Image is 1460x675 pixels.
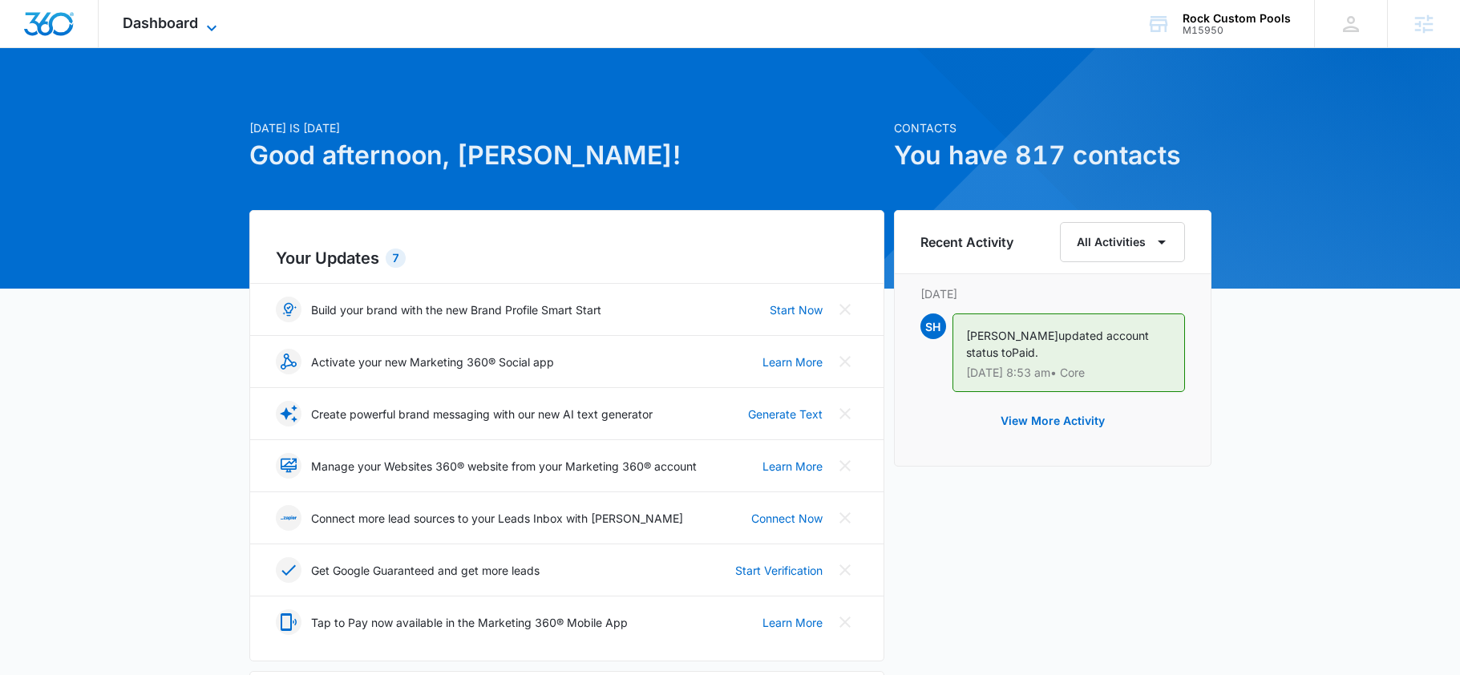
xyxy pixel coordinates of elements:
button: Close [832,505,858,531]
a: Start Now [770,301,823,318]
p: [DATE] 8:53 am • Core [966,367,1171,378]
button: Close [832,401,858,426]
a: Learn More [762,614,823,631]
span: [PERSON_NAME] [966,329,1058,342]
p: Manage your Websites 360® website from your Marketing 360® account [311,458,697,475]
p: [DATE] is [DATE] [249,119,884,136]
button: Close [832,609,858,635]
a: Generate Text [748,406,823,422]
p: Contacts [894,119,1211,136]
h6: Recent Activity [920,232,1013,252]
p: Build your brand with the new Brand Profile Smart Start [311,301,601,318]
p: Connect more lead sources to your Leads Inbox with [PERSON_NAME] [311,510,683,527]
h1: You have 817 contacts [894,136,1211,175]
a: Connect Now [751,510,823,527]
button: Close [832,557,858,583]
h2: Your Updates [276,246,858,270]
p: [DATE] [920,285,1185,302]
button: Close [832,297,858,322]
div: account name [1183,12,1291,25]
p: Activate your new Marketing 360® Social app [311,354,554,370]
button: View More Activity [985,402,1121,440]
span: SH [920,313,946,339]
button: All Activities [1060,222,1185,262]
button: Close [832,349,858,374]
a: Learn More [762,354,823,370]
p: Tap to Pay now available in the Marketing 360® Mobile App [311,614,628,631]
span: Dashboard [123,14,198,31]
a: Learn More [762,458,823,475]
h1: Good afternoon, [PERSON_NAME]! [249,136,884,175]
button: Close [832,453,858,479]
div: account id [1183,25,1291,36]
div: 7 [386,249,406,268]
p: Get Google Guaranteed and get more leads [311,562,540,579]
p: Create powerful brand messaging with our new AI text generator [311,406,653,422]
span: Paid. [1012,346,1038,359]
a: Start Verification [735,562,823,579]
